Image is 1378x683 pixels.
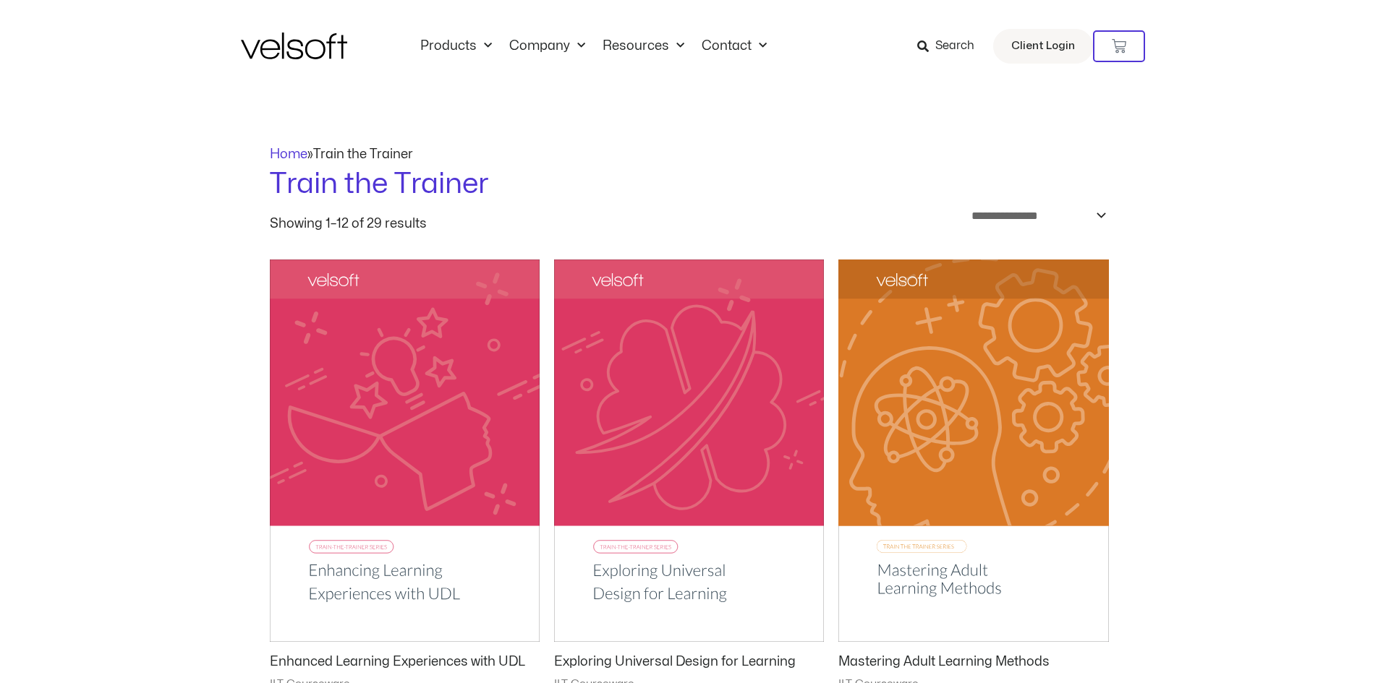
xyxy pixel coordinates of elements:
a: ResourcesMenu Toggle [594,38,693,54]
a: CompanyMenu Toggle [501,38,594,54]
span: Search [935,37,974,56]
a: Exploring Universal Design for Learning [554,653,824,676]
span: Train the Trainer [313,148,413,160]
h2: Mastering Adult Learning Methods [838,653,1108,670]
h1: Train the Trainer [270,164,1109,205]
img: Velsoft Training Materials [241,33,347,59]
img: Mastering Adult Learning Methods [838,259,1108,643]
a: Client Login [993,29,1093,64]
a: Home [270,148,307,160]
img: Enhanced Learning Experiences with UDL [270,259,540,642]
a: ContactMenu Toggle [693,38,775,54]
span: » [270,148,413,160]
h2: Exploring Universal Design for Learning [554,653,824,670]
nav: Menu [412,38,775,54]
span: Client Login [1011,37,1075,56]
a: ProductsMenu Toggle [412,38,501,54]
h2: Enhanced Learning Experiences with UDL [270,653,540,670]
a: Search [917,34,984,59]
p: Showing 1–12 of 29 results [270,218,427,231]
select: Shop order [962,205,1109,227]
a: Enhanced Learning Experiences with UDL [270,653,540,676]
img: Exploring Universal Design for Learning [554,259,824,642]
a: Mastering Adult Learning Methods [838,653,1108,676]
